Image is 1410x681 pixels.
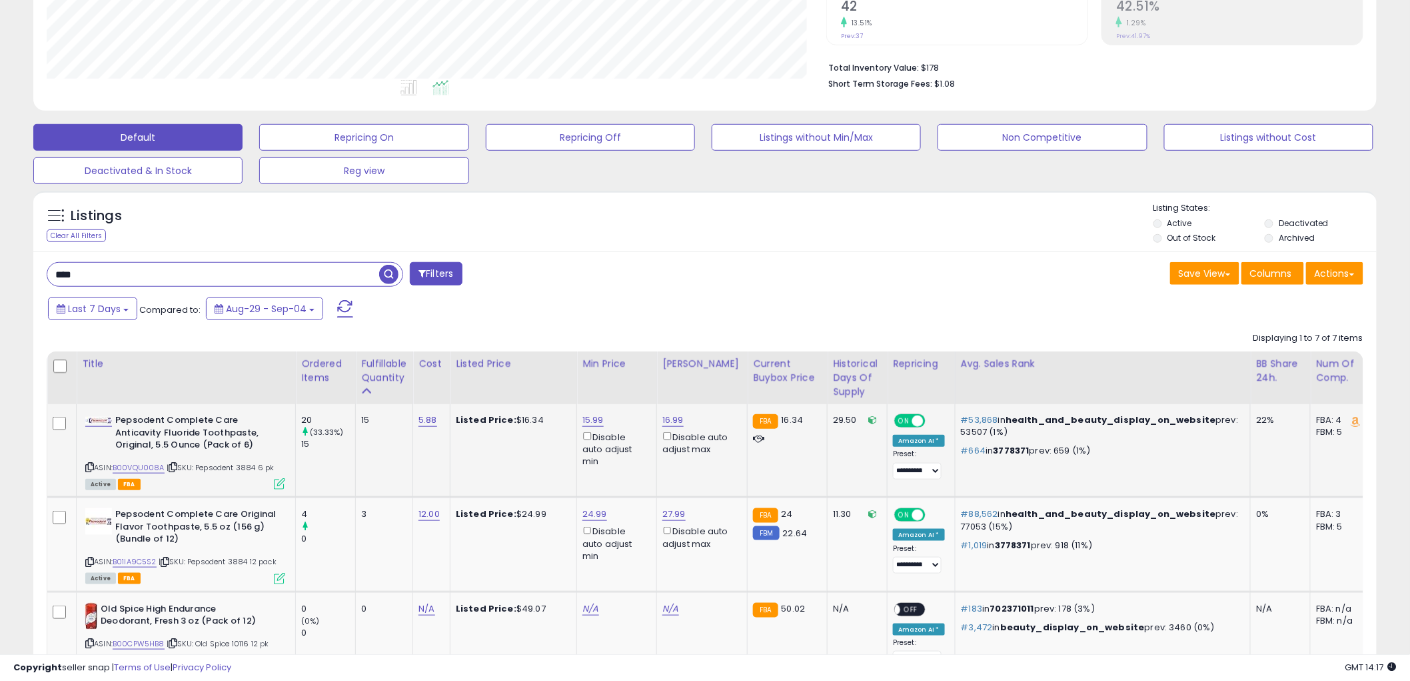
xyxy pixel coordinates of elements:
div: Disable auto adjust max [662,430,737,456]
small: Prev: 41.97% [1116,32,1150,40]
div: ASIN: [85,414,285,488]
button: Deactivated & In Stock [33,157,243,184]
span: | SKU: Old Spice 10116 12 pk [167,638,269,649]
div: 15 [301,438,355,450]
button: Listings without Min/Max [712,124,921,151]
span: OFF [924,510,945,521]
a: 15.99 [582,414,604,427]
a: N/A [418,602,434,616]
label: Active [1167,217,1192,229]
div: FBM: 5 [1316,426,1360,438]
span: Columns [1250,267,1292,280]
div: 29.50 [833,414,877,426]
div: FBA: 3 [1316,508,1360,520]
div: Title [82,357,290,371]
div: 0 [301,533,355,545]
span: beauty_display_on_website [1000,621,1145,634]
div: FBA: 4 [1316,414,1360,426]
div: BB Share 24h. [1256,357,1305,385]
div: [PERSON_NAME] [662,357,742,371]
li: $178 [828,59,1353,75]
span: 2025-09-12 14:17 GMT [1345,661,1397,674]
div: Repricing [893,357,950,371]
img: 41seoj3i8GL._SL40_.jpg [85,417,112,424]
div: Ordered Items [301,357,350,385]
div: Min Price [582,357,651,371]
span: 16.34 [782,414,804,426]
button: Aug-29 - Sep-04 [206,297,323,320]
a: N/A [662,602,678,616]
b: Listed Price: [456,508,516,520]
small: FBM [753,526,779,540]
a: B00VQU008A [113,462,165,474]
div: Amazon AI * [893,435,945,447]
p: in prev: 53507 (1%) [961,414,1241,438]
div: Disable auto adjust max [662,524,737,550]
button: Default [33,124,243,151]
div: Historical Days Of Supply [833,357,882,399]
small: 13.51% [847,18,872,28]
a: 16.99 [662,414,684,427]
div: 22% [1256,414,1300,426]
a: B00CPW5HB8 [113,638,165,650]
img: 41o-CvJxZrL._SL40_.jpg [85,508,112,535]
div: Fulfillable Quantity [361,357,407,385]
b: Old Spice High Endurance Deodorant, Fresh 3 oz (Pack of 12) [101,603,263,631]
h5: Listings [71,207,122,225]
div: Current Buybox Price [753,357,822,385]
div: ASIN: [85,603,285,665]
a: 12.00 [418,508,440,521]
img: 41tyeebv3cL._SL40_.jpg [85,603,97,630]
button: Columns [1241,262,1304,285]
div: 0 [361,603,402,615]
p: in prev: 77053 (15%) [961,508,1241,532]
a: N/A [582,602,598,616]
div: 0% [1256,508,1300,520]
small: (33.33%) [310,427,343,438]
span: health_and_beauty_display_on_website [1006,414,1215,426]
div: FBM: n/a [1316,615,1360,627]
span: #664 [961,444,986,457]
strong: Copyright [13,661,62,674]
p: in prev: 3460 (0%) [961,622,1241,634]
span: 3778371 [995,539,1031,552]
b: Pepsodent Complete Care Original Flavor Toothpaste, 5.5 oz (156 g) (Bundle of 12) [115,508,277,549]
div: $24.99 [456,508,566,520]
p: in prev: 178 (3%) [961,603,1241,615]
span: Aug-29 - Sep-04 [226,302,307,315]
p: Listing States: [1153,202,1377,215]
button: Actions [1306,262,1363,285]
div: 0 [301,627,355,639]
a: 27.99 [662,508,686,521]
div: Displaying 1 to 7 of 7 items [1253,332,1363,345]
span: ON [896,416,912,427]
span: | SKU: Pepsodent 3884 12 pack [159,556,277,567]
span: health_and_beauty_display_on_website [1006,508,1215,520]
div: Preset: [893,450,945,480]
span: #53,868 [961,414,998,426]
a: 5.88 [418,414,437,427]
span: All listings currently available for purchase on Amazon [85,479,116,490]
span: #1,019 [961,539,988,552]
b: Pepsodent Complete Care Anticavity Fluoride Toothpaste, Original, 5.5 Ounce (Pack of 6) [115,414,277,455]
span: OFF [924,416,945,427]
button: Last 7 Days [48,297,137,320]
p: in prev: 659 (1%) [961,445,1241,457]
label: Out of Stock [1167,232,1216,243]
span: #3,472 [961,621,993,634]
a: 24.99 [582,508,607,521]
button: Save View [1170,262,1239,285]
span: FBA [118,479,141,490]
div: $49.07 [456,603,566,615]
div: Disable auto adjust min [582,524,646,562]
span: 50.02 [782,602,806,615]
div: Num of Comp. [1316,357,1365,385]
div: Disable auto adjust min [582,430,646,468]
span: OFF [901,604,922,615]
div: 15 [361,414,402,426]
div: 20 [301,414,355,426]
a: Privacy Policy [173,661,231,674]
label: Deactivated [1279,217,1329,229]
div: Amazon AI * [893,529,945,541]
div: FBA: n/a [1316,603,1360,615]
